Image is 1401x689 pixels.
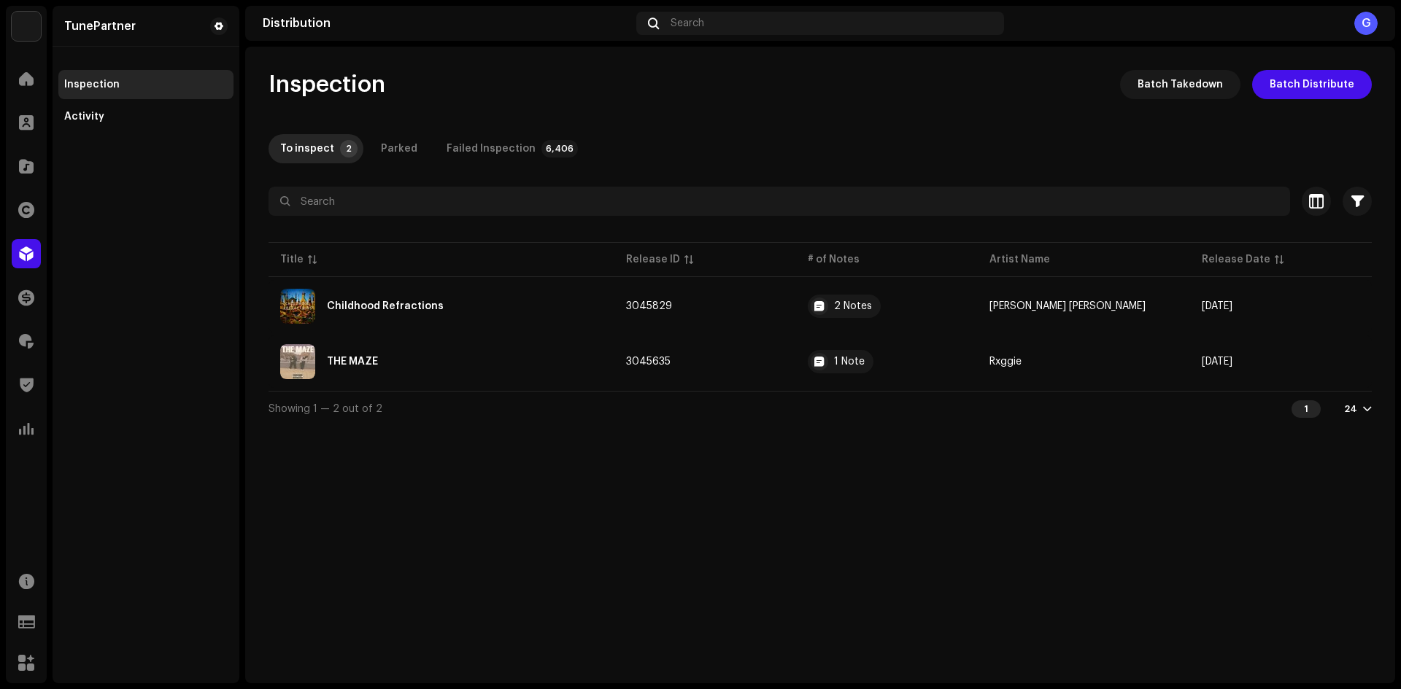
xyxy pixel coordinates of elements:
[58,70,233,99] re-m-nav-item: Inspection
[280,344,315,379] img: c5f1c6b5-ecd7-4492-a51f-b6a5a4e4aba8
[64,79,120,90] div: Inspection
[1202,252,1270,267] div: Release Date
[327,357,378,367] div: THE MAZE
[269,187,1290,216] input: Search
[1270,70,1354,99] span: Batch Distribute
[834,301,872,311] div: 2 Notes
[1292,400,1321,418] div: 1
[12,12,41,41] img: bb549e82-3f54-41b5-8d74-ce06bd45c366
[381,134,417,163] div: Parked
[1252,70,1372,99] button: Batch Distribute
[280,289,315,324] img: 32514409-41b4-4734-ad05-ac4c1360bca6
[269,70,385,99] span: Inspection
[64,20,136,32] div: TunePartner
[1120,70,1240,99] button: Batch Takedown
[327,301,444,311] div: Childhood Refractions
[671,17,704,29] span: Search
[64,111,104,122] div: Activity
[1202,357,1232,367] span: Oct 6, 2025
[1354,12,1378,35] div: G
[834,357,865,367] div: 1 Note
[269,404,382,414] span: Showing 1 — 2 out of 2
[541,140,578,157] p-badge: 6,406
[340,140,358,157] p-badge: 2
[989,357,1178,367] span: Rxggie
[58,102,233,131] re-m-nav-item: Activity
[626,252,680,267] div: Release ID
[989,357,1022,367] div: Rxggie
[989,301,1178,311] span: Cooper Greuling
[626,301,672,311] span: 3045829
[1138,70,1223,99] span: Batch Takedown
[626,357,671,367] span: 3045635
[280,252,304,267] div: Title
[1344,403,1357,415] div: 24
[989,301,1146,311] div: [PERSON_NAME] [PERSON_NAME]
[280,134,334,163] div: To inspect
[447,134,536,163] div: Failed Inspection
[263,17,630,29] div: Distribution
[1202,301,1232,311] span: Oct 6, 2025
